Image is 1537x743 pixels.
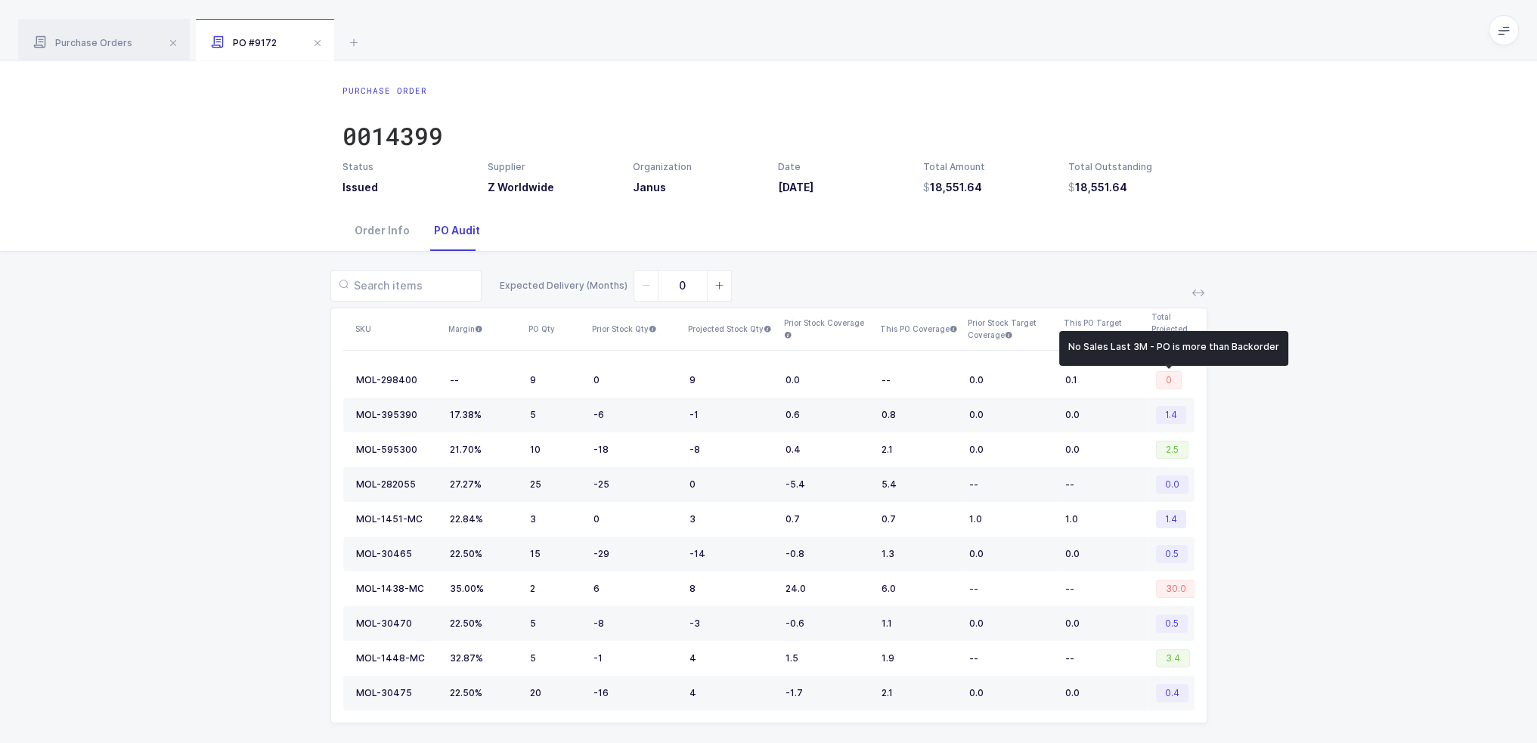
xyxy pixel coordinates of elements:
span: 22.50% [450,687,482,698]
span: -6 [593,409,604,420]
div: 2 [530,583,581,595]
span: -29 [593,548,609,559]
div: 25 [530,478,581,491]
span: 0.8 [882,409,896,420]
span: 0.7 [882,513,896,525]
span: 0.0 [969,618,984,629]
span: 0.7 [786,513,800,525]
span: 3.4 [1156,649,1190,667]
div: MOL-30470 [356,618,412,630]
span: 0 [593,374,600,385]
span: -- [969,583,978,594]
span: -18 [593,444,609,455]
span: 9 [689,374,696,385]
span: 1.0 [1065,513,1078,525]
span: 8 [689,583,696,594]
div: Status [342,160,469,174]
div: 3 [530,513,581,525]
div: PO Qty [528,323,583,335]
div: 5 [530,652,581,664]
span: -16 [593,687,609,698]
span: 0.0 [1156,475,1188,494]
div: 5 [530,409,581,421]
div: Total Amount [923,160,1050,174]
span: -3 [689,618,700,629]
span: 0.0 [786,374,800,385]
span: -1 [593,652,603,664]
span: 32.87% [450,652,483,664]
div: PO Audit [422,210,492,251]
div: SKU [355,323,439,335]
h3: Z Worldwide [488,180,615,195]
span: 0.0 [1065,687,1080,698]
div: Supplier [488,160,615,174]
span: 21.70% [450,444,482,455]
div: MOL-282055 [356,478,416,491]
h3: [DATE] [778,180,905,195]
span: 0.5 [1156,545,1188,563]
div: Total Outstanding [1068,160,1195,174]
span: 0.0 [969,409,984,420]
span: 0 [593,513,600,525]
span: Margin [448,323,482,335]
div: 5 [530,618,581,630]
div: MOL-1451-MC [356,513,423,525]
span: 22.50% [450,618,482,629]
span: 1.5 [786,652,798,664]
span: -0.8 [786,548,804,559]
h3: Issued [342,180,469,195]
span: 0.0 [969,374,984,385]
span: 0.0 [969,687,984,698]
span: Purchase Orders [33,37,132,48]
span: -- [1065,652,1074,664]
span: 0 [1156,371,1182,389]
span: This PO Target Coverage [1064,317,1142,341]
label: Expected Delivery (Months) [500,279,628,293]
span: 0.4 [1156,684,1188,702]
div: MOL-595300 [356,444,417,456]
span: -5.4 [786,478,805,490]
span: 0.6 [786,409,800,420]
span: -0.6 [786,618,804,629]
span: 4 [689,652,696,664]
div: MOL-30475 [356,687,412,699]
span: 2.1 [882,444,893,455]
span: -25 [593,478,609,490]
div: MOL-395390 [356,409,417,421]
span: 30.0 [1156,580,1196,598]
div: MOL-30465 [356,548,412,560]
span: 2.1 [882,687,893,698]
span: PO #9172 [211,37,277,48]
span: Prior Stock Coverage [784,317,871,341]
span: 6 [593,583,600,594]
span: Prior Stock Qty [592,323,656,335]
span: This PO Coverage [880,323,957,335]
span: 1.9 [882,652,894,664]
span: Projected Stock Qty [688,323,771,335]
span: 0 [689,478,696,490]
h3: Janus [633,180,760,195]
span: 3 [689,513,696,525]
span: -1 [689,409,699,420]
span: -- [882,374,891,385]
span: -- [450,374,459,385]
div: Total Projected Coverage [1151,311,1190,347]
span: 0.1 [1065,374,1077,385]
div: Organization [633,160,760,174]
span: 17.38% [450,409,482,420]
div: 20 [530,687,581,699]
span: 27.27% [450,478,482,490]
span: 18,551.64 [1068,180,1127,195]
span: 0.0 [1065,548,1080,559]
span: 0.0 [1065,618,1080,629]
span: 0.5 [1156,615,1188,633]
div: No Sales Last 3M - PO is more than Backorder [1059,331,1288,366]
span: 1.0 [969,513,982,525]
span: 22.84% [450,513,483,525]
div: 10 [530,444,581,456]
span: 1.3 [882,548,894,559]
span: 1.1 [882,618,892,629]
span: 6.0 [882,583,896,594]
span: -8 [689,444,700,455]
span: -- [1065,478,1074,490]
